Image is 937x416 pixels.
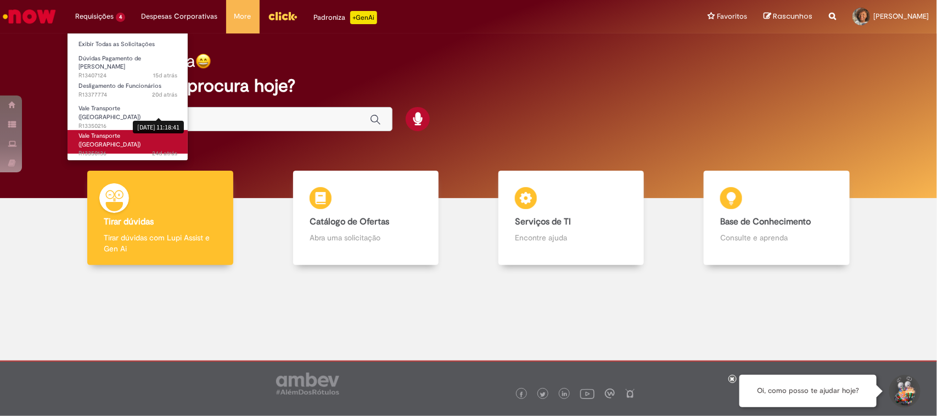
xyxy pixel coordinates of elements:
[67,33,188,161] ul: Requisições
[152,149,177,158] span: 24d atrás
[88,76,849,95] h2: O que você procura hoje?
[888,375,921,408] button: Iniciar Conversa de Suporte
[310,232,422,243] p: Abra uma solicitação
[234,11,251,22] span: More
[739,375,877,407] div: Oi, como posso te ajudar hoje?
[195,53,211,69] img: happy-face.png
[1,5,58,27] img: ServiceNow
[310,216,389,227] b: Catálogo de Ofertas
[605,389,615,398] img: logo_footer_workplace.png
[562,391,568,398] img: logo_footer_linkedin.png
[75,11,114,22] span: Requisições
[469,171,674,266] a: Serviços de TI Encontre ajuda
[116,13,125,22] span: 4
[580,386,594,401] img: logo_footer_youtube.png
[540,392,546,397] img: logo_footer_twitter.png
[515,232,627,243] p: Encontre ajuda
[78,104,141,121] span: Vale Transporte ([GEOGRAPHIC_DATA])
[276,373,339,395] img: logo_footer_ambev_rotulo_gray.png
[68,38,188,50] a: Exibir Todas as Solicitações
[773,11,812,21] span: Rascunhos
[268,8,298,24] img: click_logo_yellow_360x200.png
[68,130,188,154] a: Aberto R13350136 : Vale Transporte (VT)
[717,11,747,22] span: Favoritos
[153,71,177,80] time: 13/08/2025 08:22:24
[78,91,177,99] span: R13377774
[674,171,879,266] a: Base de Conhecimento Consulte e aprenda
[515,216,571,227] b: Serviços de TI
[142,11,218,22] span: Despesas Corporativas
[153,71,177,80] span: 15d atrás
[133,121,184,133] div: [DATE] 11:18:41
[104,216,154,227] b: Tirar dúvidas
[78,149,177,158] span: R13350136
[873,12,929,21] span: [PERSON_NAME]
[764,12,812,22] a: Rascunhos
[350,11,377,24] p: +GenAi
[58,171,263,266] a: Tirar dúvidas Tirar dúvidas com Lupi Assist e Gen Ai
[152,149,177,158] time: 04/08/2025 11:09:22
[78,122,177,131] span: R13350216
[68,103,188,126] a: Aberto R13350216 : Vale Transporte (VT)
[625,389,635,398] img: logo_footer_naosei.png
[78,54,141,71] span: Dúvidas Pagamento de [PERSON_NAME]
[314,11,377,24] div: Padroniza
[152,91,177,99] time: 08/08/2025 09:36:43
[519,392,524,397] img: logo_footer_facebook.png
[78,71,177,80] span: R13407124
[263,171,468,266] a: Catálogo de Ofertas Abra uma solicitação
[68,53,188,76] a: Aberto R13407124 : Dúvidas Pagamento de Salário
[152,91,177,99] span: 20d atrás
[720,232,833,243] p: Consulte e aprenda
[104,232,216,254] p: Tirar dúvidas com Lupi Assist e Gen Ai
[720,216,811,227] b: Base de Conhecimento
[68,80,188,100] a: Aberto R13377774 : Desligamento de Funcionários
[78,82,161,90] span: Desligamento de Funcionários
[78,132,141,149] span: Vale Transporte ([GEOGRAPHIC_DATA])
